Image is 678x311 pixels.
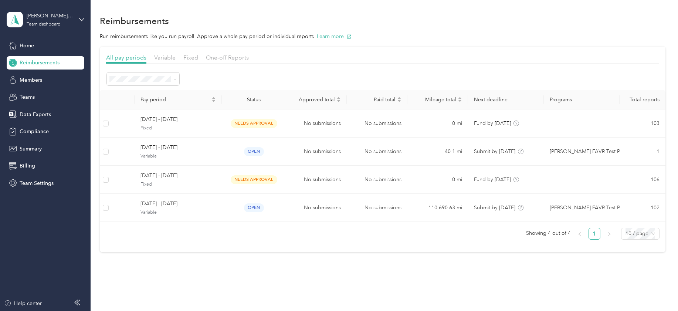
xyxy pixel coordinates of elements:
[140,143,216,152] span: [DATE] - [DATE]
[589,228,600,240] li: 1
[286,90,347,109] th: Approved total
[140,200,216,208] span: [DATE] - [DATE]
[231,175,277,184] span: needs approval
[231,119,277,128] span: needs approval
[27,12,73,20] div: [PERSON_NAME] Beverage Company
[474,176,511,183] span: Fund by [DATE]
[211,99,216,103] span: caret-down
[574,228,586,240] li: Previous Page
[228,97,280,103] div: Status
[474,120,511,126] span: Fund by [DATE]
[353,97,396,103] span: Paid total
[407,194,468,222] td: 110,690.63 mi
[20,93,35,101] span: Teams
[413,97,456,103] span: Mileage total
[4,300,42,307] button: Help center
[336,96,341,100] span: caret-up
[620,109,665,138] td: 103
[544,90,620,109] th: Programs
[100,33,665,40] p: Run reimbursements like you run payroll. Approve a whole pay period or individual reports.
[292,97,335,103] span: Approved total
[154,54,176,61] span: Variable
[347,194,407,222] td: No submissions
[336,99,341,103] span: caret-down
[550,148,650,156] span: [PERSON_NAME] FAVR Test Program 2023
[607,232,611,236] span: right
[626,228,655,239] span: 10 / page
[468,90,544,109] th: Next deadline
[286,194,347,222] td: No submissions
[603,228,615,240] li: Next Page
[574,228,586,240] button: left
[211,96,216,100] span: caret-up
[20,76,42,84] span: Members
[20,145,42,153] span: Summary
[140,125,216,132] span: Fixed
[550,204,650,212] span: [PERSON_NAME] FAVR Test Program 2023
[20,42,34,50] span: Home
[140,153,216,160] span: Variable
[620,166,665,194] td: 106
[474,204,515,211] span: Submit by [DATE]
[244,203,264,212] span: open
[244,147,264,156] span: open
[397,99,401,103] span: caret-down
[458,96,462,100] span: caret-up
[140,181,216,188] span: Fixed
[206,54,249,61] span: One-off Reports
[183,54,198,61] span: Fixed
[397,96,401,100] span: caret-up
[577,232,582,236] span: left
[27,22,61,27] div: Team dashboard
[20,59,60,67] span: Reimbursements
[407,90,468,109] th: Mileage total
[620,138,665,166] td: 1
[106,54,146,61] span: All pay periods
[286,166,347,194] td: No submissions
[474,148,515,155] span: Submit by [DATE]
[526,228,571,239] span: Showing 4 out of 4
[140,209,216,216] span: Variable
[407,109,468,138] td: 0 mi
[621,228,660,240] div: Page Size
[20,162,35,170] span: Billing
[347,138,407,166] td: No submissions
[347,90,407,109] th: Paid total
[637,270,678,311] iframe: Everlance-gr Chat Button Frame
[20,179,54,187] span: Team Settings
[100,17,169,25] h1: Reimbursements
[620,90,665,109] th: Total reports
[603,228,615,240] button: right
[135,90,222,109] th: Pay period
[140,97,210,103] span: Pay period
[140,115,216,124] span: [DATE] - [DATE]
[347,109,407,138] td: No submissions
[347,166,407,194] td: No submissions
[286,109,347,138] td: No submissions
[407,138,468,166] td: 40.1 mi
[20,111,51,118] span: Data Exports
[140,172,216,180] span: [DATE] - [DATE]
[286,138,347,166] td: No submissions
[407,166,468,194] td: 0 mi
[589,228,600,239] a: 1
[317,33,352,40] button: Learn more
[458,99,462,103] span: caret-down
[620,194,665,222] td: 102
[20,128,49,135] span: Compliance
